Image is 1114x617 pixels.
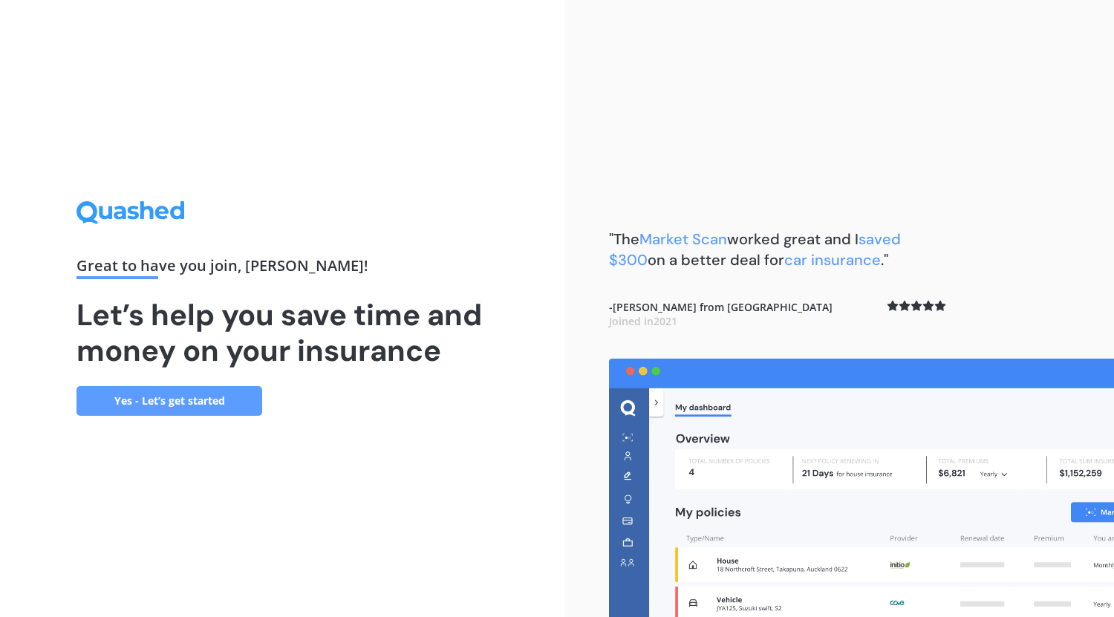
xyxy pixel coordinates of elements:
[76,258,488,279] div: Great to have you join , [PERSON_NAME] !
[76,386,262,416] a: Yes - Let’s get started
[609,359,1114,617] img: dashboard.webp
[609,300,833,329] b: - [PERSON_NAME] from [GEOGRAPHIC_DATA]
[639,229,727,249] span: Market Scan
[76,297,488,368] h1: Let’s help you save time and money on your insurance
[784,250,881,270] span: car insurance
[609,229,901,270] span: saved $300
[609,229,901,270] b: "The worked great and I on a better deal for ."
[609,314,677,328] span: Joined in 2021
